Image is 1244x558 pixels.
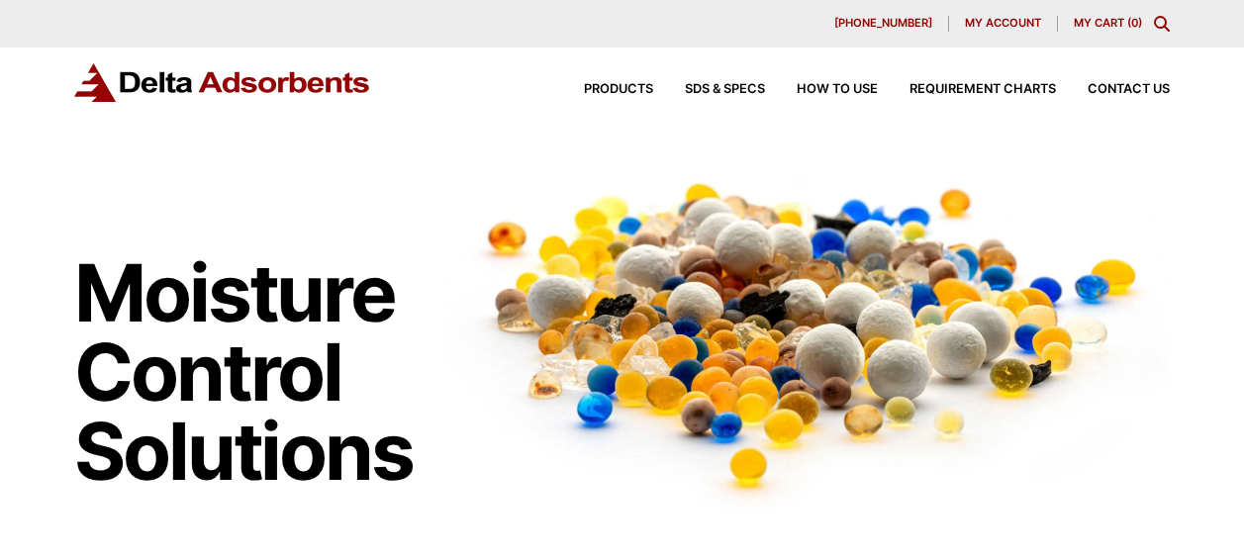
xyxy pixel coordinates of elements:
a: My Cart (0) [1074,16,1142,30]
span: How to Use [797,83,878,96]
a: Products [552,83,653,96]
img: Delta Adsorbents [74,63,371,102]
h1: Moisture Control Solutions [74,253,426,491]
span: Contact Us [1088,83,1170,96]
span: 0 [1131,16,1138,30]
a: Requirement Charts [878,83,1056,96]
span: SDS & SPECS [685,83,765,96]
span: Products [584,83,653,96]
img: Image [444,149,1169,516]
span: Requirement Charts [909,83,1056,96]
a: Contact Us [1056,83,1170,96]
a: [PHONE_NUMBER] [818,16,949,32]
span: My account [965,18,1041,29]
span: [PHONE_NUMBER] [834,18,932,29]
div: Toggle Modal Content [1154,16,1170,32]
a: My account [949,16,1058,32]
a: SDS & SPECS [653,83,765,96]
a: How to Use [765,83,878,96]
